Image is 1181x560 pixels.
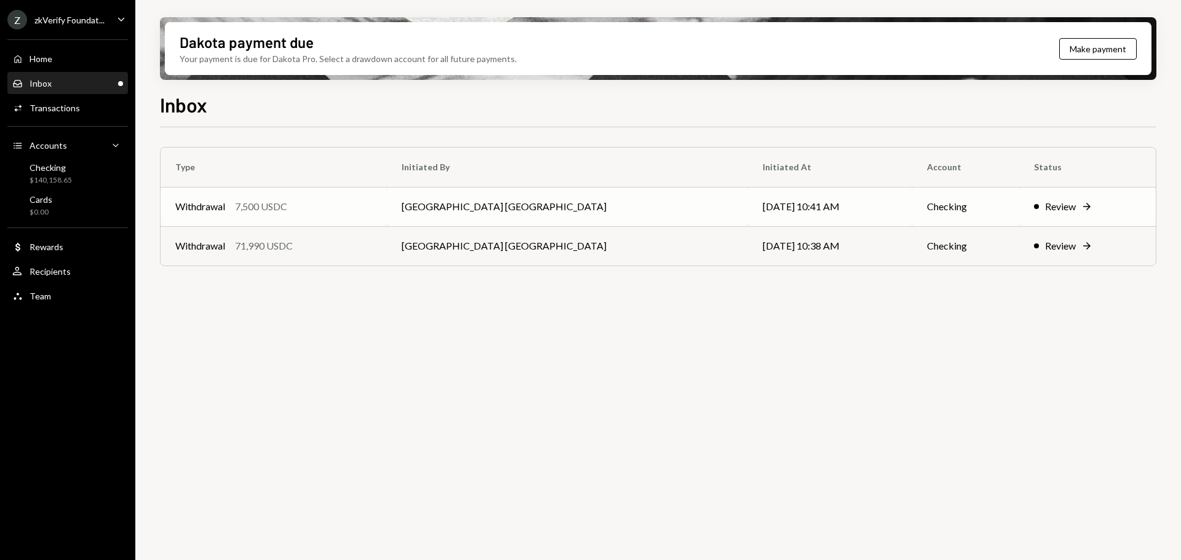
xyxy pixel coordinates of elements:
[30,194,52,205] div: Cards
[30,103,80,113] div: Transactions
[1045,199,1076,214] div: Review
[30,242,63,252] div: Rewards
[235,239,293,253] div: 71,990 USDC
[30,140,67,151] div: Accounts
[161,148,387,187] th: Type
[7,97,128,119] a: Transactions
[7,72,128,94] a: Inbox
[1059,38,1137,60] button: Make payment
[30,175,72,186] div: $140,158.65
[748,226,912,266] td: [DATE] 10:38 AM
[30,162,72,173] div: Checking
[7,159,128,188] a: Checking$140,158.65
[912,187,1019,226] td: Checking
[7,47,128,69] a: Home
[160,92,207,117] h1: Inbox
[175,239,225,253] div: Withdrawal
[387,187,748,226] td: [GEOGRAPHIC_DATA] [GEOGRAPHIC_DATA]
[7,260,128,282] a: Recipients
[7,134,128,156] a: Accounts
[912,226,1019,266] td: Checking
[180,32,314,52] div: Dakota payment due
[912,148,1019,187] th: Account
[7,235,128,258] a: Rewards
[1045,239,1076,253] div: Review
[7,285,128,307] a: Team
[7,191,128,220] a: Cards$0.00
[30,207,52,218] div: $0.00
[387,226,748,266] td: [GEOGRAPHIC_DATA] [GEOGRAPHIC_DATA]
[387,148,748,187] th: Initiated By
[34,15,105,25] div: zkVerify Foundat...
[30,53,52,64] div: Home
[30,78,52,89] div: Inbox
[30,266,71,277] div: Recipients
[235,199,287,214] div: 7,500 USDC
[748,187,912,226] td: [DATE] 10:41 AM
[1019,148,1156,187] th: Status
[30,291,51,301] div: Team
[748,148,912,187] th: Initiated At
[180,52,517,65] div: Your payment is due for Dakota Pro. Select a drawdown account for all future payments.
[7,10,27,30] div: Z
[175,199,225,214] div: Withdrawal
